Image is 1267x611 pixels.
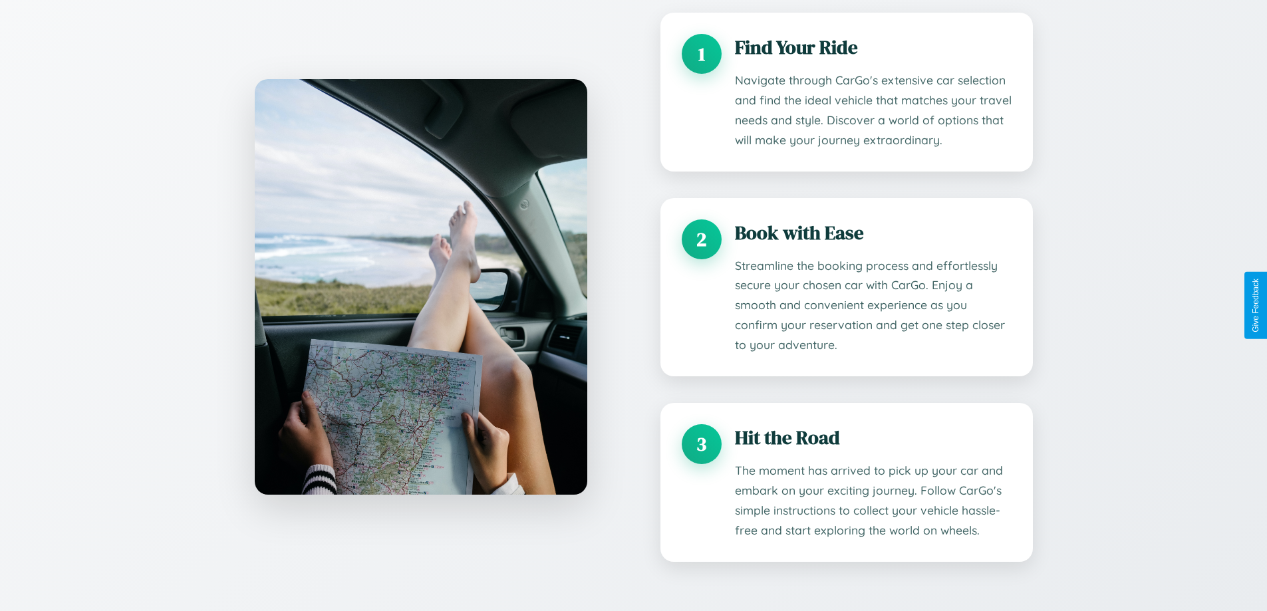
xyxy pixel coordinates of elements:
[682,34,722,74] div: 1
[682,219,722,259] div: 2
[735,256,1012,356] p: Streamline the booking process and effortlessly secure your chosen car with CarGo. Enjoy a smooth...
[735,34,1012,61] h3: Find Your Ride
[735,70,1012,150] p: Navigate through CarGo's extensive car selection and find the ideal vehicle that matches your tra...
[1251,279,1260,332] div: Give Feedback
[682,424,722,464] div: 3
[735,219,1012,246] h3: Book with Ease
[735,461,1012,541] p: The moment has arrived to pick up your car and embark on your exciting journey. Follow CarGo's si...
[735,424,1012,451] h3: Hit the Road
[255,79,587,495] img: CarGo map interface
